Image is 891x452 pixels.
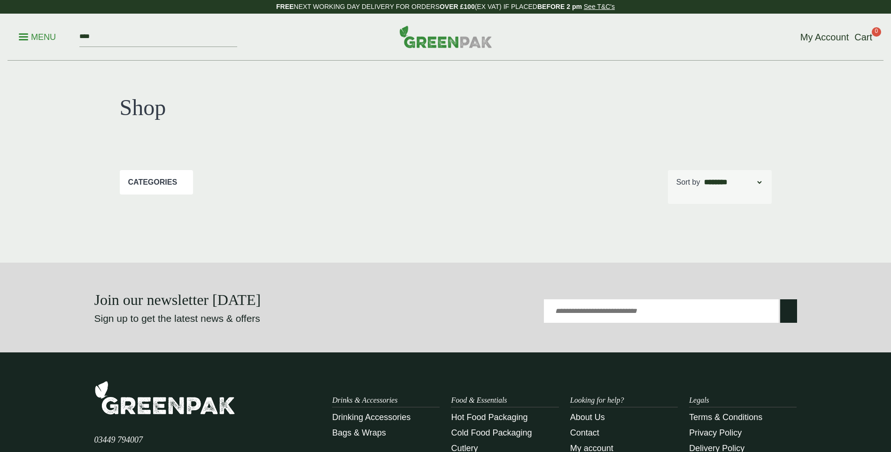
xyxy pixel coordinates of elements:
a: About Us [570,413,605,422]
h1: Shop [120,94,446,121]
img: GreenPak Supplies [399,25,492,48]
a: Terms & Conditions [689,413,762,422]
strong: BEFORE 2 pm [537,3,582,10]
a: Cart 0 [854,30,872,44]
a: Cold Food Packaging [451,428,532,437]
a: My Account [800,30,849,44]
p: Menu [19,31,56,43]
a: Contact [570,428,599,437]
a: Hot Food Packaging [451,413,527,422]
strong: OVER £100 [440,3,475,10]
p: Sort by [676,177,700,188]
span: 03449 794007 [94,435,143,444]
select: Shop order [702,177,763,188]
span: Cart [854,32,872,42]
a: See T&C's [584,3,615,10]
span: 0 [872,27,881,37]
strong: FREE [276,3,294,10]
a: Menu [19,31,56,41]
a: Drinking Accessories [332,413,411,422]
p: Categories [128,177,178,188]
img: GreenPak Supplies [94,381,235,415]
a: 03449 794007 [94,436,143,444]
span: My Account [800,32,849,42]
a: Privacy Policy [689,428,742,437]
p: Sign up to get the latest news & offers [94,311,411,326]
a: Bags & Wraps [332,428,386,437]
strong: Join our newsletter [DATE] [94,291,261,308]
